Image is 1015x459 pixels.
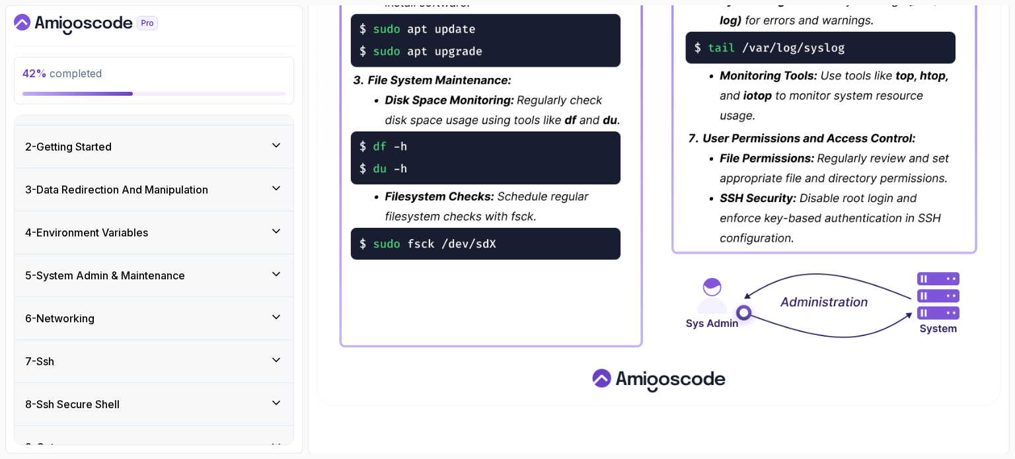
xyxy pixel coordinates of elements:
[15,211,293,254] button: 4-Environment Variables
[14,14,188,35] a: Dashboard
[15,125,293,168] button: 2-Getting Started
[25,310,94,326] h3: 6 - Networking
[15,168,293,211] button: 3-Data Redirection And Manipulation
[15,297,293,339] button: 6-Networking
[25,225,148,240] h3: 4 - Environment Variables
[15,383,293,425] button: 8-Ssh Secure Shell
[25,139,112,155] h3: 2 - Getting Started
[25,396,120,412] h3: 8 - Ssh Secure Shell
[15,340,293,382] button: 7-Ssh
[25,353,54,369] h3: 7 - Ssh
[22,67,47,80] span: 42 %
[25,439,65,455] h3: 9 - Outro
[15,254,293,297] button: 5-System Admin & Maintenance
[25,267,185,283] h3: 5 - System Admin & Maintenance
[22,67,102,80] span: completed
[25,182,208,197] h3: 3 - Data Redirection And Manipulation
